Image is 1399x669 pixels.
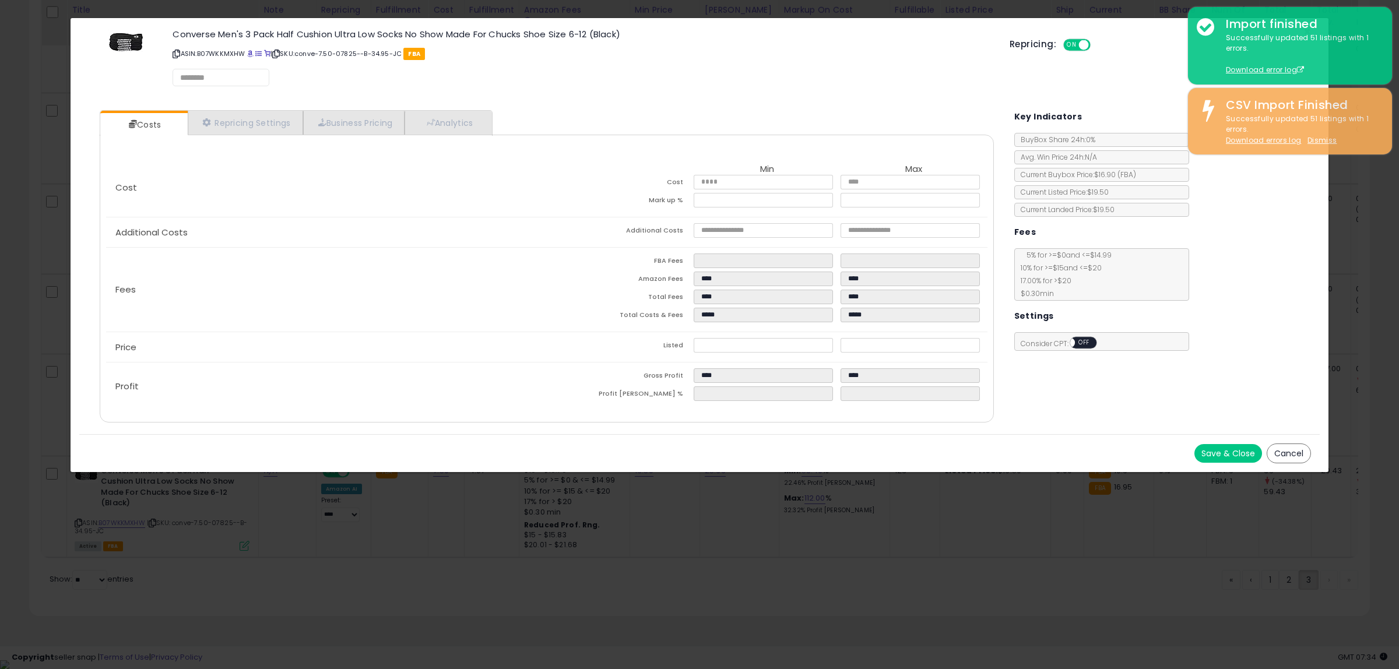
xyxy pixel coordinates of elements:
a: Download error log [1226,65,1304,75]
button: Save & Close [1194,444,1262,463]
span: Current Buybox Price: [1015,170,1136,179]
u: Dismiss [1307,135,1337,145]
h3: Converse Men's 3 Pack Half Cushion Ultra Low Socks No Show Made For Chucks Shoe Size 6-12 (Black) [173,30,992,38]
span: Consider CPT: [1015,339,1112,348]
td: Total Costs & Fees [547,308,694,326]
td: Profit [PERSON_NAME] % [547,386,694,404]
a: Analytics [405,111,491,135]
div: Import finished [1217,16,1383,33]
span: OFF [1075,338,1094,348]
a: Repricing Settings [188,111,303,135]
h5: Settings [1014,309,1054,323]
img: 41boDshFj+L._SL60_.jpg [108,30,143,55]
a: Your listing only [264,49,270,58]
p: Cost [106,183,547,192]
span: $0.30 min [1015,288,1054,298]
button: Cancel [1267,443,1311,463]
td: Additional Costs [547,223,694,241]
h5: Repricing: [1010,40,1056,49]
td: Mark up % [547,193,694,211]
span: Avg. Win Price 24h: N/A [1015,152,1097,162]
a: BuyBox page [247,49,254,58]
span: 5 % for >= $0 and <= $14.99 [1021,250,1112,260]
a: Business Pricing [303,111,405,135]
a: All offer listings [255,49,262,58]
span: FBA [403,48,425,60]
p: Price [106,343,547,352]
h5: Fees [1014,225,1036,240]
p: Profit [106,382,547,391]
p: Additional Costs [106,228,547,237]
td: Total Fees [547,290,694,308]
a: Download errors log [1226,135,1301,145]
span: ON [1064,40,1079,50]
span: OFF [1089,40,1108,50]
td: Listed [547,338,694,356]
span: 17.00 % for > $20 [1015,276,1071,286]
div: Successfully updated 51 listings with 1 errors. [1217,33,1383,76]
th: Max [841,164,987,175]
th: Min [694,164,841,175]
span: $16.90 [1094,170,1136,179]
td: FBA Fees [547,253,694,272]
div: CSV Import Finished [1217,97,1383,114]
td: Amazon Fees [547,272,694,290]
div: Successfully updated 51 listings with 1 errors. [1217,114,1383,146]
h5: Key Indicators [1014,110,1082,124]
p: Fees [106,285,547,294]
p: ASIN: B07WKKMXHW | SKU: conve-7.50-07825--B-34.95-JC [173,44,992,63]
span: Current Landed Price: $19.50 [1015,205,1115,214]
a: Costs [100,113,187,136]
span: ( FBA ) [1117,170,1136,179]
span: Current Listed Price: $19.50 [1015,187,1109,197]
span: BuyBox Share 24h: 0% [1015,135,1095,145]
span: 10 % for >= $15 and <= $20 [1015,263,1102,273]
td: Gross Profit [547,368,694,386]
td: Cost [547,175,694,193]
